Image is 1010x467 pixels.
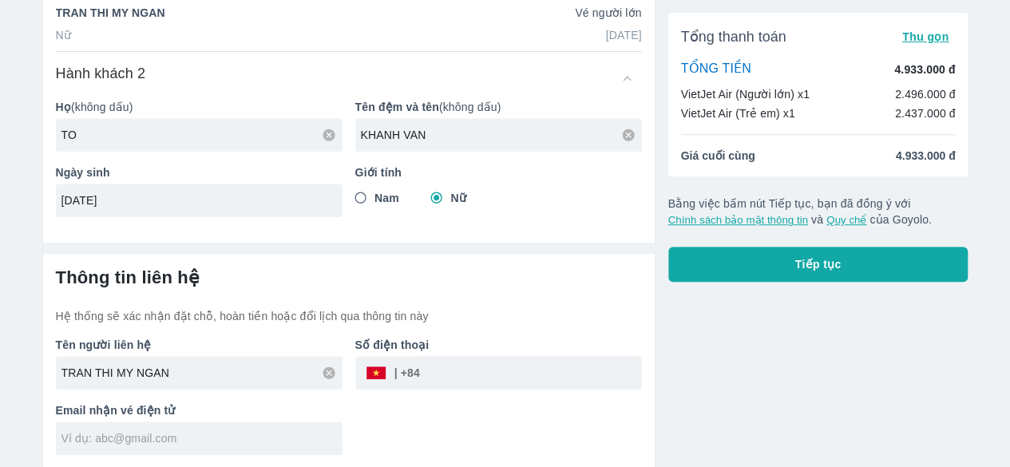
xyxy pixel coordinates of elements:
span: 4.933.000 đ [896,148,956,164]
input: Ví dụ: NGUYEN VAN A [61,365,343,381]
p: Ngày sinh [56,164,343,180]
p: [DATE] [606,27,642,43]
b: Số điện thoại [355,338,430,351]
span: Tổng thanh toán [681,27,786,46]
h6: Thông tin liên hệ [56,267,642,289]
h6: Hành khách 2 [56,64,146,83]
p: TỔNG TIỀN [681,61,751,78]
input: Ví dụ: 31/12/1990 [61,192,327,208]
p: Giới tính [355,164,642,180]
p: (không dấu) [355,99,642,115]
input: Ví dụ: VAN A [361,127,642,143]
span: Thu gọn [902,30,949,43]
b: Họ [56,101,71,113]
p: (không dấu) [56,99,343,115]
b: Tên người liên hệ [56,338,152,351]
p: Nữ [56,27,71,43]
b: Tên đệm và tên [355,101,439,113]
b: Email nhận vé điện tử [56,404,176,417]
p: Hệ thống sẽ xác nhận đặt chỗ, hoàn tiền hoặc đổi lịch qua thông tin này [56,308,642,324]
p: Bằng việc bấm nút Tiếp tục, bạn đã đồng ý với và của Goyolo. [668,196,968,228]
p: 4.933.000 đ [894,61,955,77]
span: Nữ [450,190,465,206]
p: 2.496.000 đ [895,86,956,102]
p: VietJet Air (Người lớn) x1 [681,86,810,102]
span: Giá cuối cùng [681,148,755,164]
p: Vé người lớn [575,5,641,21]
button: Chính sách bảo mật thông tin [668,214,808,226]
button: Thu gọn [896,26,956,48]
input: Ví dụ: NGUYEN [61,127,343,143]
span: Nam [374,190,399,206]
button: Tiếp tục [668,247,968,282]
span: Tiếp tục [795,256,842,272]
input: Ví dụ: abc@gmail.com [61,430,343,446]
p: TRAN THI MY NGAN [56,5,165,21]
p: 2.437.000 đ [895,105,956,121]
p: VietJet Air (Trẻ em) x1 [681,105,795,121]
button: Quy chế [826,214,866,226]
